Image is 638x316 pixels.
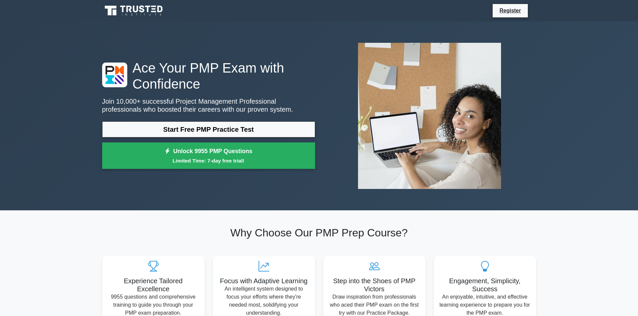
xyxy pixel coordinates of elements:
[102,121,315,137] a: Start Free PMP Practice Test
[218,277,310,285] h5: Focus with Adaptive Learning
[102,97,315,113] p: Join 10,000+ successful Project Management Professional professionals who boosted their careers w...
[102,226,536,239] h2: Why Choose Our PMP Prep Course?
[111,157,307,165] small: Limited Time: 7-day free trial!
[108,277,199,293] h5: Experience Tailored Excellence
[495,6,525,15] a: Register
[102,60,315,92] h1: Ace Your PMP Exam with Confidence
[439,277,531,293] h5: Engagement, Simplicity, Success
[102,142,315,169] a: Unlock 9955 PMP QuestionsLimited Time: 7-day free trial!
[329,277,420,293] h5: Step into the Shoes of PMP Victors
